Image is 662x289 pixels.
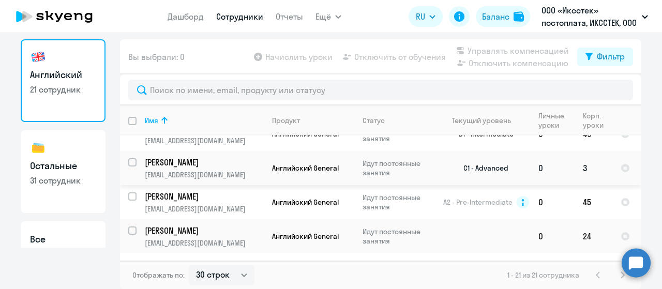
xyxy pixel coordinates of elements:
button: Ещё [315,6,341,27]
p: [EMAIL_ADDRESS][DOMAIN_NAME] [145,136,263,145]
button: Балансbalance [476,6,530,27]
a: [PERSON_NAME] [145,157,263,168]
p: Идут постоянные занятия [363,159,433,177]
p: 31 сотрудник [30,175,96,186]
a: Дашборд [168,11,204,22]
p: [PERSON_NAME] [145,259,262,270]
h3: Остальные [30,159,96,173]
p: [PERSON_NAME] [145,157,262,168]
p: [PERSON_NAME] [145,225,262,236]
a: [PERSON_NAME] [145,259,263,270]
td: 0 [530,253,575,287]
a: [PERSON_NAME] [145,225,263,236]
td: 20 [575,253,612,287]
td: B2 - Upper-Intermediate [434,253,530,287]
td: 45 [575,185,612,219]
img: balance [514,11,524,22]
span: A2 - Pre-Intermediate [443,197,513,207]
a: Английский21 сотрудник [21,39,106,122]
p: 21 сотрудник [30,84,96,95]
td: 0 [530,219,575,253]
button: ООО «Иксстек» постоплата, ИКССТЕК, ООО [536,4,653,29]
span: RU [416,10,425,23]
div: Фильтр [597,50,625,63]
td: 0 [530,151,575,185]
td: 3 [575,151,612,185]
a: [PERSON_NAME] [145,191,263,202]
div: Баланс [482,10,509,23]
span: Английский General [272,163,339,173]
span: 1 - 21 из 21 сотрудника [507,270,579,280]
span: Английский General [272,197,339,207]
td: 0 [530,185,575,219]
div: Текущий уровень [442,116,530,125]
div: Личные уроки [538,111,574,130]
img: others [30,140,47,156]
p: Идут постоянные занятия [363,193,433,211]
div: Продукт [272,116,300,125]
a: Сотрудники [216,11,263,22]
span: Вы выбрали: 0 [128,51,185,63]
p: [PERSON_NAME] [145,191,262,202]
input: Поиск по имени, email, продукту или статусу [128,80,633,100]
td: C1 - Advanced [434,151,530,185]
img: english [30,49,47,65]
div: Имя [145,116,263,125]
div: Корп. уроки [583,111,612,130]
h3: Английский [30,68,96,82]
span: Английский General [272,232,339,241]
span: Отображать по: [132,270,185,280]
a: Отчеты [276,11,303,22]
p: [EMAIL_ADDRESS][DOMAIN_NAME] [145,204,263,214]
td: 24 [575,219,612,253]
div: Статус [363,116,385,125]
a: Остальные31 сотрудник [21,130,106,213]
div: Текущий уровень [452,116,511,125]
p: ООО «Иксстек» постоплата, ИКССТЕК, ООО [541,4,638,29]
button: Фильтр [577,48,633,66]
div: Имя [145,116,158,125]
button: RU [409,6,443,27]
p: [EMAIL_ADDRESS][DOMAIN_NAME] [145,238,263,248]
span: Ещё [315,10,331,23]
p: Идут постоянные занятия [363,227,433,246]
p: [EMAIL_ADDRESS][DOMAIN_NAME] [145,170,263,179]
h3: Все [30,233,96,246]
